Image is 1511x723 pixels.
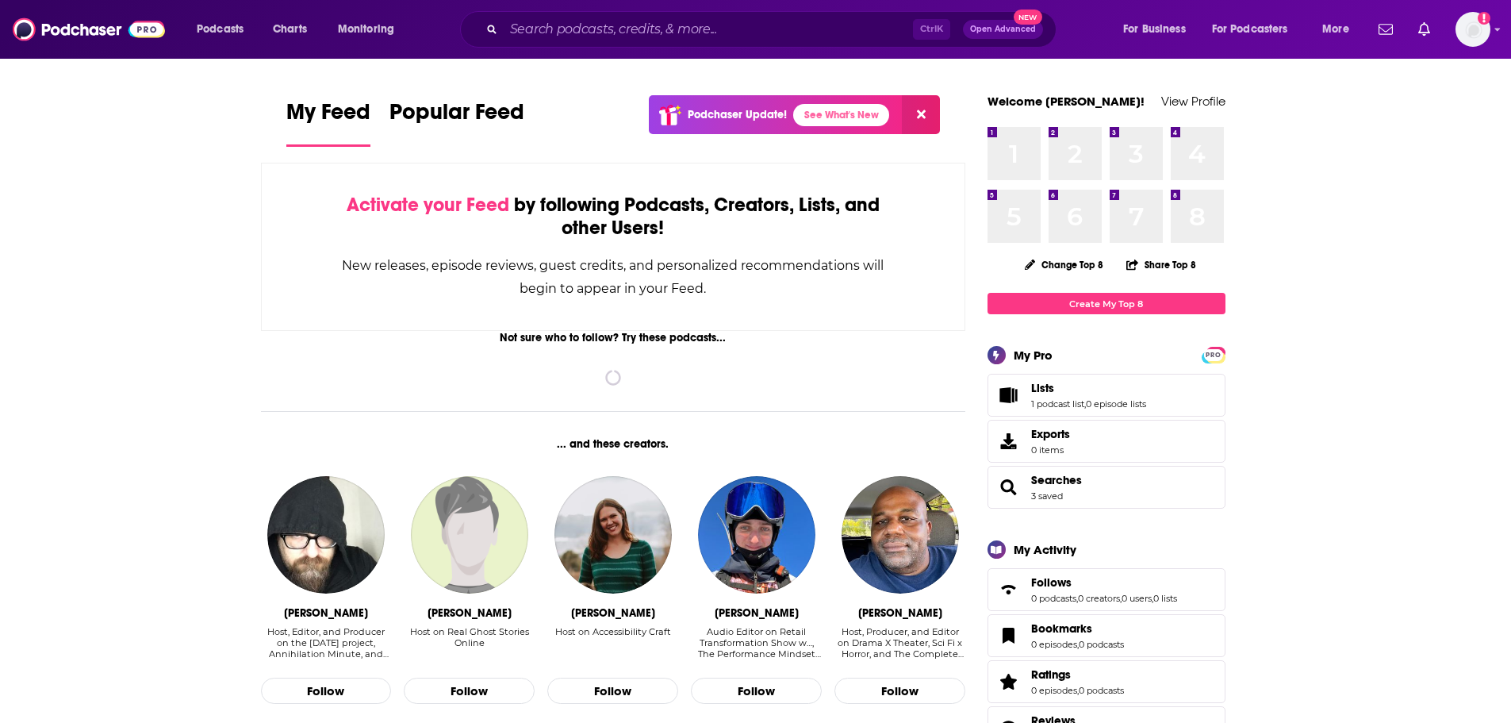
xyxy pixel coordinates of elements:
span: Logged in as ncannella [1455,12,1490,47]
a: Searches [1031,473,1082,487]
a: Bookmarks [993,625,1025,647]
img: Podchaser - Follow, Share and Rate Podcasts [13,14,165,44]
img: Fynn Gentle [698,476,815,594]
a: Charts [263,17,316,42]
div: Host, Producer, and Editor on Drama X Theater, Sci Fi x Horror, and The Complete Orson Welles [834,626,965,660]
span: Open Advanced [970,25,1036,33]
button: Open AdvancedNew [963,20,1043,39]
img: Carol Hughes [411,476,528,594]
a: See What's New [793,104,889,126]
div: Host on Accessibility Craft [555,626,671,660]
span: PRO [1204,349,1223,361]
a: Lists [1031,381,1146,395]
span: New [1014,10,1042,25]
button: Change Top 8 [1015,255,1114,275]
a: 0 users [1122,593,1152,604]
button: Follow [691,678,822,705]
div: Audio Editor on Retail Transformation Show w…, The Performance Mindset Show…, Your Passion, Purpo... [691,626,822,660]
button: Follow [404,678,535,705]
button: open menu [1202,17,1311,42]
div: Host, Editor, and Producer on the [DATE] project, Annihilation Minute, and The Room Minute [261,626,392,660]
a: 3 saved [1031,490,1063,502]
span: Ctrl K [913,19,950,40]
div: ... and these creators. [261,437,966,451]
span: Monitoring [338,18,394,40]
button: Show profile menu [1455,12,1490,47]
a: 0 lists [1153,593,1177,604]
a: Searches [993,476,1025,498]
button: Follow [261,678,392,705]
img: Amber Hinds [554,476,672,594]
span: My Feed [286,98,370,135]
a: 0 podcasts [1031,593,1076,604]
a: Lists [993,384,1025,406]
span: Bookmarks [988,614,1225,657]
a: Welcome [PERSON_NAME]! [988,94,1145,109]
img: User Profile [1455,12,1490,47]
span: , [1120,593,1122,604]
div: Audio Editor on Retail Transformation Show w…, The Performance Mindset Show…, Your Passion, Purpo... [691,626,822,660]
img: Robert E. G. Black [267,476,385,594]
img: Duane Richardson [842,476,959,594]
div: by following Podcasts, Creators, Lists, and other Users! [341,194,886,240]
a: Show notifications dropdown [1412,16,1436,43]
div: Fynn Gentle [715,606,799,620]
div: My Activity [1014,542,1076,557]
button: open menu [327,17,415,42]
a: View Profile [1161,94,1225,109]
span: Ratings [1031,667,1071,682]
span: , [1077,639,1079,650]
span: Ratings [988,660,1225,703]
span: Lists [1031,381,1054,395]
svg: Add a profile image [1478,12,1490,25]
a: Show notifications dropdown [1372,16,1399,43]
div: Host on Real Ghost Stories Online [404,626,535,660]
span: More [1322,18,1349,40]
a: 0 episode lists [1086,398,1146,410]
input: Search podcasts, credits, & more... [504,17,913,42]
span: Lists [988,374,1225,417]
a: 0 creators [1078,593,1120,604]
button: open menu [1112,17,1206,42]
a: PRO [1204,348,1223,360]
span: Exports [1031,427,1070,441]
a: My Feed [286,98,370,147]
span: Exports [993,430,1025,452]
span: For Podcasters [1212,18,1288,40]
button: open menu [186,17,264,42]
a: Ratings [1031,667,1124,682]
div: Not sure who to follow? Try these podcasts... [261,331,966,344]
a: Ratings [993,671,1025,693]
div: Host on Real Ghost Stories Online [404,626,535,648]
div: Amber Hinds [571,606,655,620]
button: Follow [834,678,965,705]
div: My Pro [1014,348,1053,363]
button: open menu [1311,17,1369,42]
span: , [1077,685,1079,696]
span: , [1152,593,1153,604]
div: Search podcasts, credits, & more... [475,11,1072,48]
span: Follows [988,568,1225,611]
span: , [1084,398,1086,410]
a: 0 podcasts [1079,685,1124,696]
a: 1 podcast list [1031,398,1084,410]
a: Popular Feed [389,98,524,147]
div: Carol Hughes [428,606,512,620]
p: Podchaser Update! [688,108,787,121]
span: , [1076,593,1078,604]
span: Charts [273,18,307,40]
span: 0 items [1031,444,1070,456]
span: Podcasts [197,18,244,40]
span: Activate your Feed [347,193,509,217]
button: Share Top 8 [1126,249,1197,280]
a: 0 podcasts [1079,639,1124,650]
div: Host, Producer, and Editor on Drama X Theater, Sci Fi x Horror, and The Complete [PERSON_NAME] [834,626,965,660]
div: Host on Accessibility Craft [555,626,671,637]
span: Follows [1031,575,1072,590]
